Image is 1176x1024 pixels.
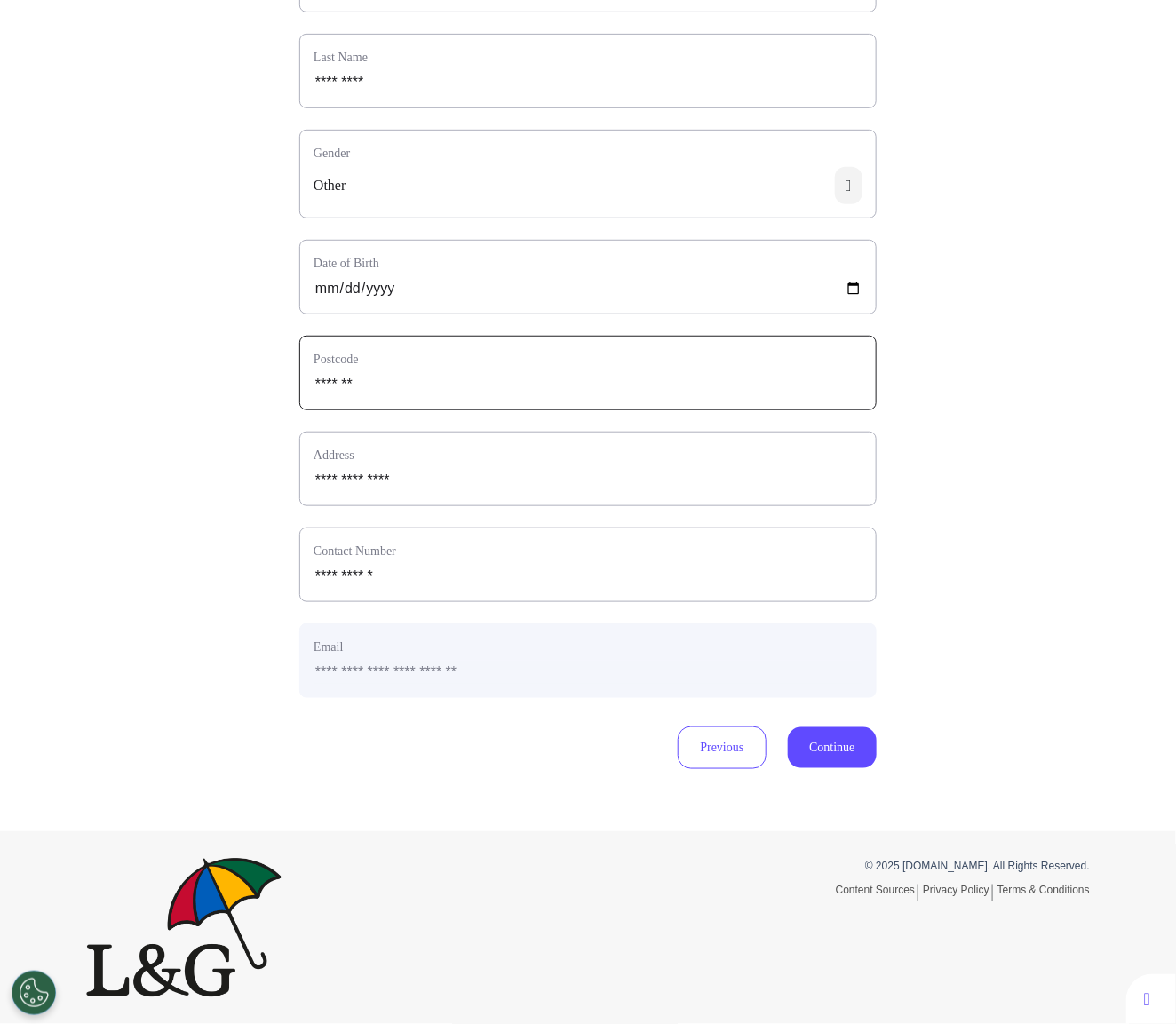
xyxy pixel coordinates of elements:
span: Other [314,175,346,196]
label: Postcode [314,350,862,369]
img: Spectrum.Life logo [86,858,282,996]
p: © 2025 [DOMAIN_NAME]. All Rights Reserved. [601,858,1090,874]
button: Continue [788,727,877,768]
button: Open Preferences [12,971,56,1015]
label: Address [314,446,862,464]
button: Previous [678,726,767,769]
a: Privacy Policy [923,885,993,901]
label: Gender [300,131,876,163]
label: Last Name [314,48,862,67]
label: Contact Number [314,542,862,560]
a: Content Sources [836,885,918,901]
label: Email [314,638,862,656]
label: Date of Birth [314,254,862,273]
a: Terms & Conditions [997,885,1090,897]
